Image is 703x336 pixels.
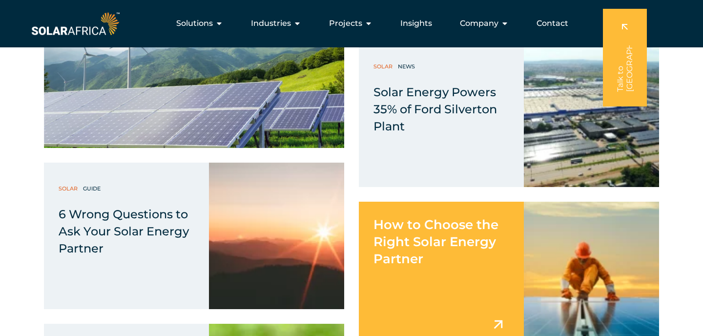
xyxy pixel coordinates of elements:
[373,85,497,133] span: Solar Energy Powers 35% of Ford Silverton Plant
[524,41,659,187] img: Solar Energy Powers 35% of Ford Silverton Plant
[44,1,344,148] img: LIVE | Holistic Energy Solution: SA Companies Go 100% Off-Grid
[83,184,103,193] a: Guide
[122,14,576,33] div: Menu Toggle
[373,217,498,267] span: How to Choose the Right Solar Energy Partner
[59,184,80,193] a: Solar
[490,316,507,333] img: arrow icon
[209,163,344,309] img: LIVE | 6 Wrong Questions to Ask Your Solar Energy Partner
[398,62,417,71] a: News
[176,18,213,29] span: Solutions
[460,18,498,29] span: Company
[122,14,576,33] nav: Menu
[373,62,395,71] a: Solar
[251,18,291,29] span: Industries
[59,207,189,255] span: 6 Wrong Questions to Ask Your Solar Energy Partner
[329,18,362,29] span: Projects
[537,18,568,29] a: Contact
[400,18,432,29] a: Insights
